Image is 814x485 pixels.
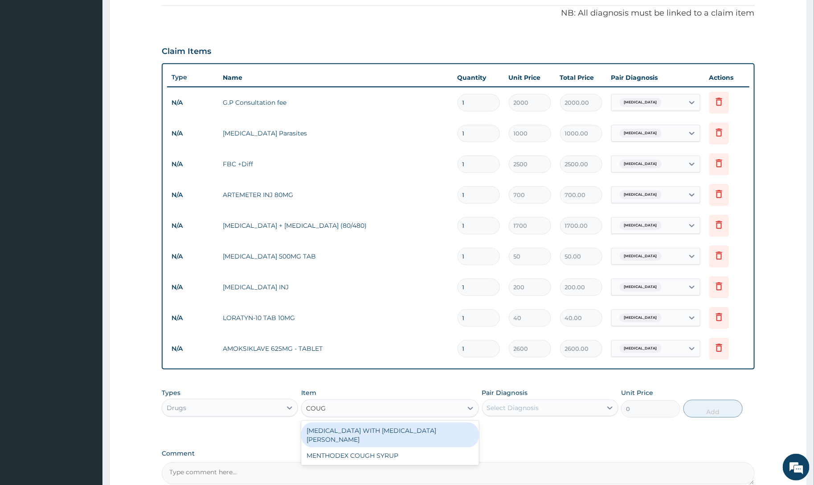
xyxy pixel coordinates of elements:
p: NB: All diagnosis must be linked to a claim item [162,8,754,19]
td: G.P Consultation fee [218,94,453,111]
span: [MEDICAL_DATA] [620,313,662,322]
span: [MEDICAL_DATA] [620,190,662,199]
td: N/A [167,218,218,234]
td: N/A [167,187,218,203]
label: Pair Diagnosis [482,388,528,397]
td: [MEDICAL_DATA] 500MG TAB [218,247,453,265]
img: d_794563401_company_1708531726252_794563401 [16,45,36,67]
th: Unit Price [504,69,556,86]
button: Add [683,400,743,418]
td: N/A [167,125,218,142]
td: LORATYN-10 TAB 10MG [218,309,453,327]
th: Name [218,69,453,86]
div: Minimize live chat window [146,4,168,26]
td: N/A [167,279,218,296]
td: N/A [167,310,218,326]
td: N/A [167,341,218,357]
label: Item [301,388,316,397]
div: [MEDICAL_DATA] WITH [MEDICAL_DATA][PERSON_NAME] [301,423,479,448]
label: Comment [162,450,754,457]
td: ARTEMETER INJ 80MG [218,186,453,204]
td: N/A [167,156,218,173]
td: N/A [167,248,218,265]
span: [MEDICAL_DATA] [620,283,662,292]
div: Chat with us now [46,50,150,62]
span: [MEDICAL_DATA] [620,344,662,353]
h3: Claim Items [162,47,211,57]
td: FBC +Diff [218,155,453,173]
label: Types [162,389,180,397]
th: Pair Diagnosis [607,69,705,86]
td: N/A [167,95,218,111]
div: Select Diagnosis [487,403,539,412]
div: MENTHODEX COUGH SYRUP [301,448,479,464]
span: [MEDICAL_DATA] [620,160,662,169]
span: [MEDICAL_DATA] [620,221,662,230]
span: [MEDICAL_DATA] [620,98,662,107]
label: Unit Price [621,388,653,397]
th: Actions [705,69,749,86]
div: Drugs [167,403,186,412]
td: [MEDICAL_DATA] + [MEDICAL_DATA] (80/480) [218,217,453,234]
td: [MEDICAL_DATA] Parasites [218,124,453,142]
th: Total Price [556,69,607,86]
th: Quantity [453,69,504,86]
td: AMOKSIKLAVE 625MG - TABLET [218,340,453,358]
th: Type [167,69,218,86]
span: [MEDICAL_DATA] [620,252,662,261]
span: We're online! [52,112,123,202]
td: [MEDICAL_DATA] INJ [218,278,453,296]
span: [MEDICAL_DATA] [620,129,662,138]
textarea: Type your message and hit 'Enter' [4,243,170,275]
